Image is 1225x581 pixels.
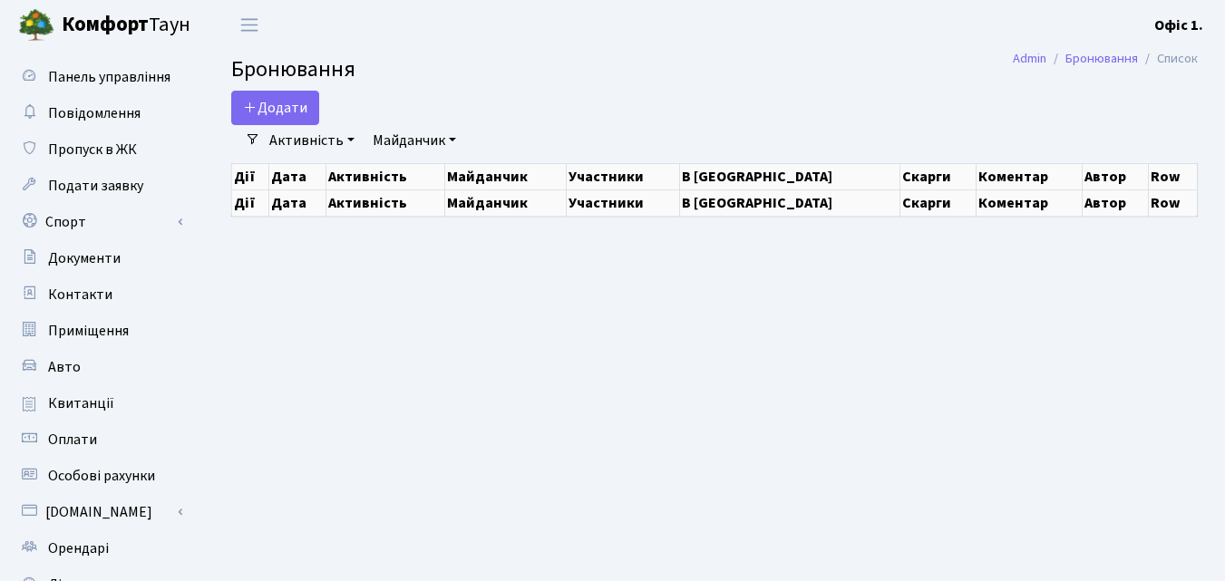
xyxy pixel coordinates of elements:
[9,349,190,385] a: Авто
[48,321,129,341] span: Приміщення
[48,285,112,305] span: Контакти
[48,176,143,196] span: Подати заявку
[9,494,190,530] a: [DOMAIN_NAME]
[48,67,170,87] span: Панель управління
[900,189,977,216] th: Скарги
[231,91,319,125] button: Додати
[269,163,326,189] th: Дата
[9,131,190,168] a: Пропуск в ЖК
[9,59,190,95] a: Панель управління
[680,163,900,189] th: В [GEOGRAPHIC_DATA]
[48,466,155,486] span: Особові рахунки
[680,189,900,216] th: В [GEOGRAPHIC_DATA]
[231,53,355,85] span: Бронювання
[9,204,190,240] a: Спорт
[48,357,81,377] span: Авто
[566,189,679,216] th: Участники
[18,7,54,44] img: logo.png
[566,163,679,189] th: Участники
[48,538,109,558] span: Орендарі
[1065,49,1138,68] a: Бронювання
[9,385,190,421] a: Квитанції
[1154,15,1203,36] a: Офіс 1.
[1154,15,1203,35] b: Офіс 1.
[9,421,190,458] a: Оплати
[227,10,272,40] button: Переключити навігацію
[977,189,1083,216] th: Коментар
[444,189,566,216] th: Майданчик
[9,276,190,313] a: Контакти
[9,168,190,204] a: Подати заявку
[262,125,362,156] a: Активність
[444,163,566,189] th: Майданчик
[9,95,190,131] a: Повідомлення
[9,530,190,566] a: Орендарі
[48,140,137,160] span: Пропуск в ЖК
[326,163,444,189] th: Активність
[232,189,269,216] th: Дії
[62,10,190,41] span: Таун
[326,189,444,216] th: Активність
[1083,163,1149,189] th: Автор
[9,240,190,276] a: Документи
[269,189,326,216] th: Дата
[1138,49,1198,69] li: Список
[48,248,121,268] span: Документи
[977,163,1083,189] th: Коментар
[1148,163,1197,189] th: Row
[365,125,463,156] a: Майданчик
[232,163,269,189] th: Дії
[900,163,977,189] th: Скарги
[9,458,190,494] a: Особові рахунки
[48,393,114,413] span: Квитанції
[1013,49,1046,68] a: Admin
[48,103,141,123] span: Повідомлення
[62,10,149,39] b: Комфорт
[9,313,190,349] a: Приміщення
[1148,189,1197,216] th: Row
[48,430,97,450] span: Оплати
[1083,189,1149,216] th: Автор
[986,40,1225,78] nav: breadcrumb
